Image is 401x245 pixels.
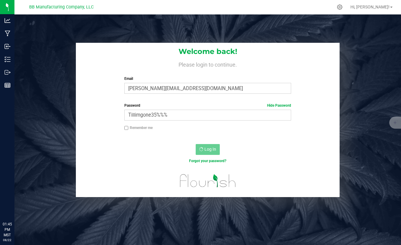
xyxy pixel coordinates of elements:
inline-svg: Outbound [5,69,11,75]
inline-svg: Inventory [5,56,11,62]
input: Remember me [124,126,129,130]
label: Email [124,76,291,81]
img: flourish_logo.svg [175,170,241,192]
h1: Welcome back! [76,48,340,55]
inline-svg: Analytics [5,17,11,24]
inline-svg: Reports [5,82,11,88]
inline-svg: Inbound [5,43,11,49]
p: 01:45 PM MST [3,221,12,238]
p: 08/22 [3,238,12,242]
button: Log In [196,144,220,155]
span: Hi, [PERSON_NAME]! [350,5,390,9]
span: BB Manufacturing Company, LLC [29,5,94,10]
span: Password [124,103,140,108]
inline-svg: Manufacturing [5,30,11,36]
h4: Please login to continue. [76,60,340,68]
label: Remember me [124,125,153,130]
a: Forgot your password? [189,159,226,163]
a: Hide Password [267,103,291,108]
span: Log In [204,147,216,152]
div: Manage settings [336,4,343,10]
